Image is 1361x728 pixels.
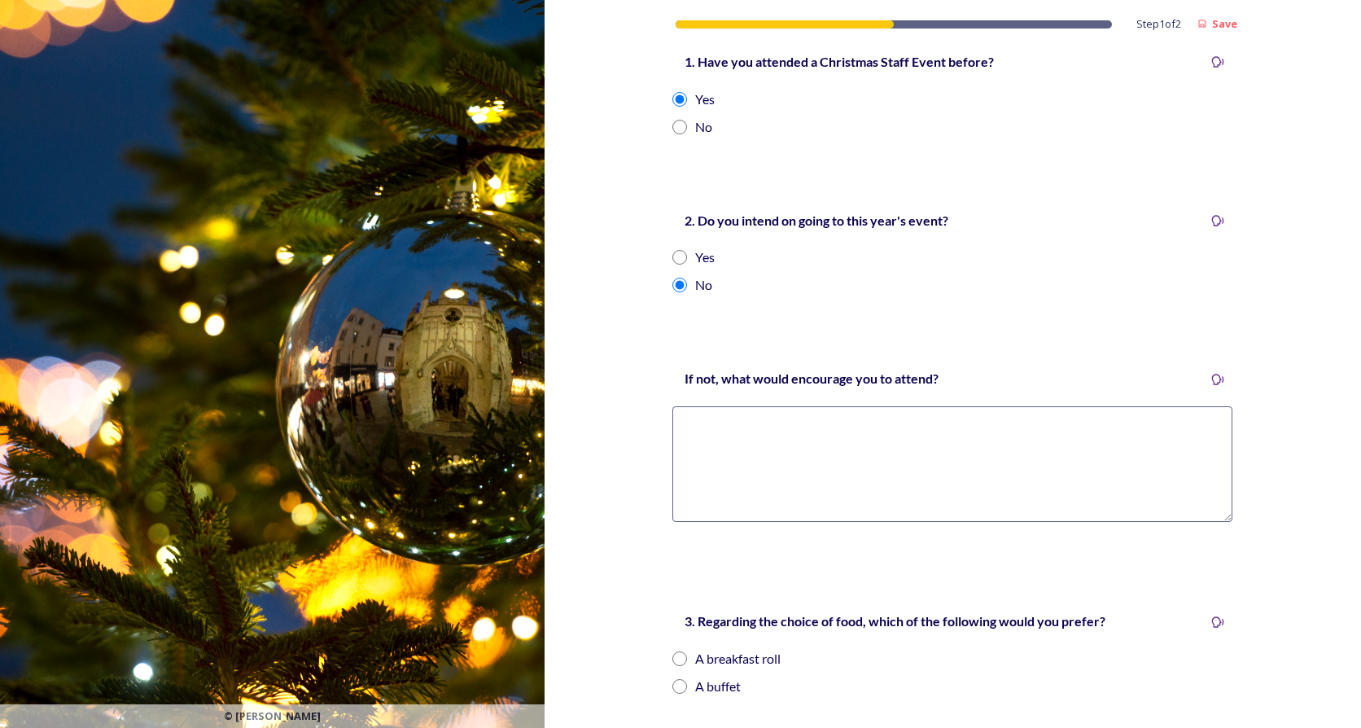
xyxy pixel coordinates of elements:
[685,213,948,228] strong: 2. Do you intend on going to this year's event?
[1212,16,1237,31] strong: Save
[1136,16,1181,32] span: Step 1 of 2
[685,54,994,69] strong: 1. Have you attended a Christmas Staff Event before?
[695,117,712,137] div: No
[685,371,939,386] strong: If not, what would encourage you to attend?
[224,708,321,724] span: © [PERSON_NAME]
[695,90,715,109] div: Yes
[695,649,781,669] div: A breakfast roll
[695,677,741,696] div: A buffet
[695,275,712,295] div: No
[685,613,1105,629] strong: 3. Regarding the choice of food, which of the following would you prefer?
[695,248,715,267] div: Yes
